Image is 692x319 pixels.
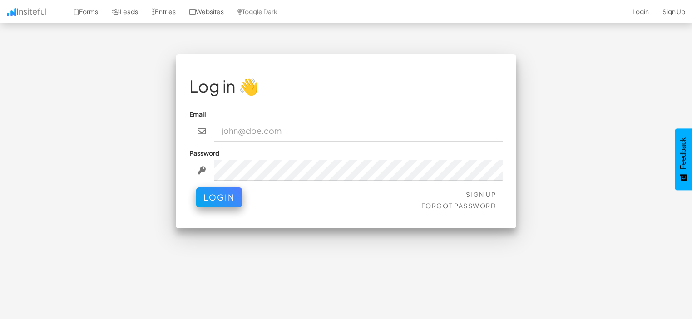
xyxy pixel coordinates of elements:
button: Login [196,187,242,207]
img: icon.png [7,8,16,16]
a: Sign Up [466,190,496,198]
label: Email [189,109,206,118]
h1: Log in 👋 [189,77,503,95]
span: Feedback [679,137,687,169]
label: Password [189,148,219,157]
a: Forgot Password [421,201,496,210]
input: john@doe.com [214,121,503,142]
button: Feedback - Show survey [675,128,692,190]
